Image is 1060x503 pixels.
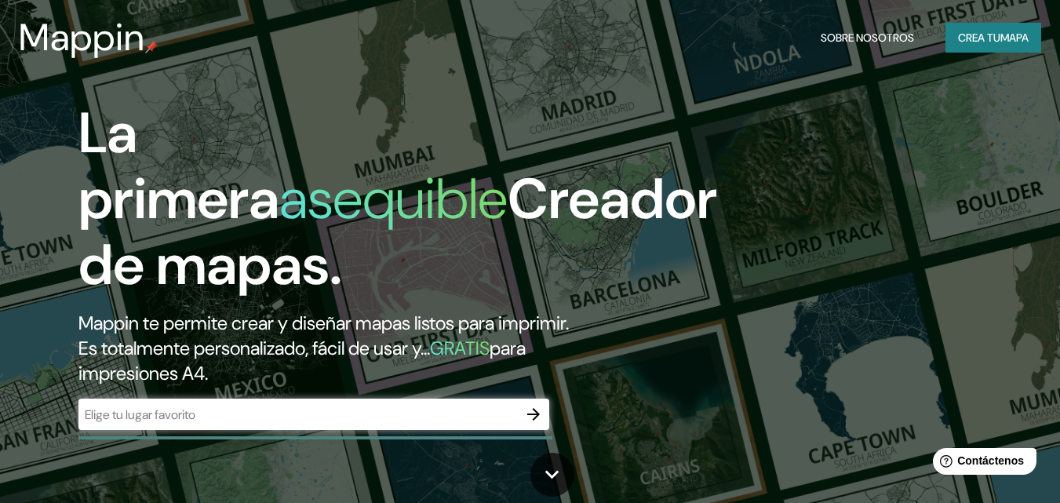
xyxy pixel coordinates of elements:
[821,31,914,45] font: Sobre nosotros
[945,23,1041,53] button: Crea tumapa
[814,23,920,53] button: Sobre nosotros
[920,442,1043,486] iframe: Lanzador de widgets de ayuda
[78,162,717,301] font: Creador de mapas.
[958,31,1000,45] font: Crea tu
[279,162,508,235] font: asequible
[78,406,518,424] input: Elige tu lugar favorito
[78,336,526,385] font: para impresiones A4.
[78,97,279,235] font: La primera
[1000,31,1029,45] font: mapa
[430,336,490,360] font: GRATIS
[78,336,430,360] font: Es totalmente personalizado, fácil de usar y...
[78,311,569,335] font: Mappin te permite crear y diseñar mapas listos para imprimir.
[19,13,145,62] font: Mappin
[145,41,158,53] img: pin de mapeo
